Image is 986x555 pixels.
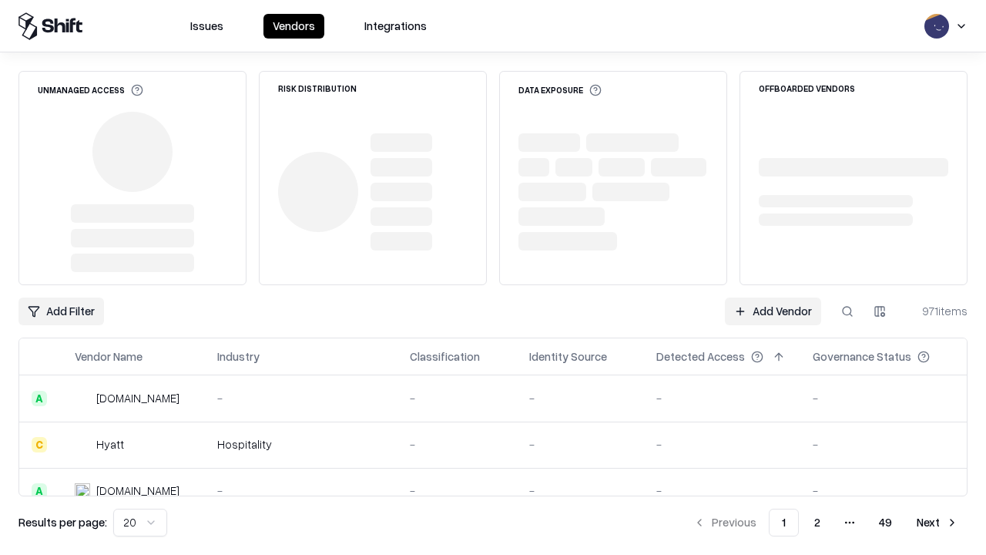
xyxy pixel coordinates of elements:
img: Hyatt [75,437,90,452]
div: - [813,390,954,406]
button: Add Filter [18,298,104,325]
div: 971 items [906,303,968,319]
div: Classification [410,348,480,365]
div: A [32,483,47,499]
div: Vendor Name [75,348,143,365]
div: - [813,436,954,452]
img: intrado.com [75,391,90,406]
button: 1 [769,509,799,536]
div: C [32,437,47,452]
div: Hyatt [96,436,124,452]
div: Governance Status [813,348,911,365]
div: - [410,436,505,452]
div: Industry [217,348,260,365]
div: - [410,483,505,499]
button: Vendors [263,14,324,39]
button: Integrations [355,14,436,39]
div: - [656,390,788,406]
div: - [529,390,632,406]
div: Unmanaged Access [38,84,143,96]
p: Results per page: [18,514,107,530]
div: - [410,390,505,406]
div: - [217,483,385,499]
div: Offboarded Vendors [759,84,855,92]
button: Next [907,509,968,536]
div: Detected Access [656,348,745,365]
div: [DOMAIN_NAME] [96,390,179,406]
div: - [529,436,632,452]
div: A [32,391,47,406]
div: Hospitality [217,436,385,452]
button: 49 [867,509,904,536]
div: - [529,483,632,499]
a: Add Vendor [725,298,821,325]
div: Risk Distribution [278,84,357,92]
div: - [656,436,788,452]
div: Data Exposure [518,84,602,96]
nav: pagination [684,509,968,536]
div: - [217,390,385,406]
div: - [813,483,954,499]
img: primesec.co.il [75,483,90,499]
button: Issues [181,14,233,39]
div: [DOMAIN_NAME] [96,483,179,499]
div: Identity Source [529,348,607,365]
div: - [656,483,788,499]
button: 2 [802,509,833,536]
